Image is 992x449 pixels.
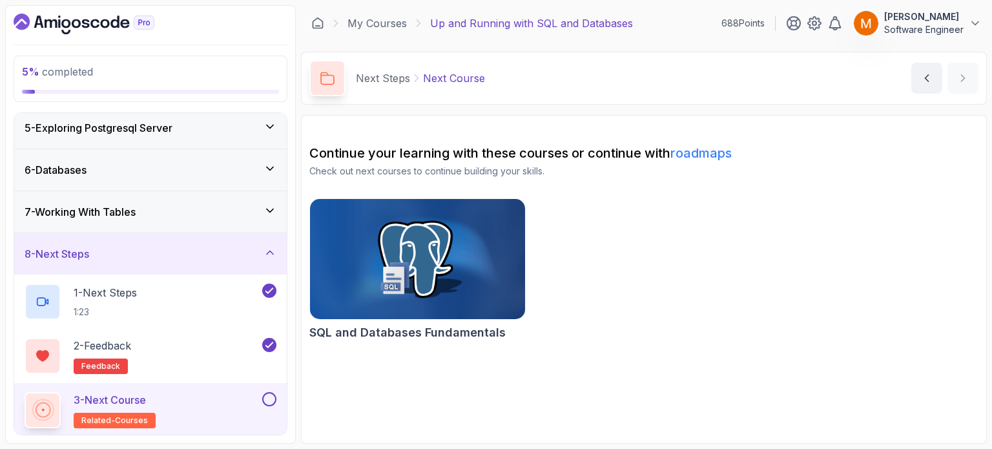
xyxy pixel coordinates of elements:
button: 2-Feedbackfeedback [25,338,276,374]
h3: 8 - Next Steps [25,246,89,262]
p: 1 - Next Steps [74,285,137,300]
a: Dashboard [311,17,324,30]
p: 2 - Feedback [74,338,131,353]
p: 688 Points [721,17,765,30]
a: Dashboard [14,14,184,34]
p: Software Engineer [884,23,964,36]
button: 5-Exploring Postgresql Server [14,107,287,149]
h3: 7 - Working With Tables [25,204,136,220]
p: 1:23 [74,306,137,318]
span: feedback [81,361,120,371]
p: 3 - Next Course [74,392,146,408]
p: Next Course [423,70,485,86]
button: user profile image[PERSON_NAME]Software Engineer [853,10,982,36]
h2: Continue your learning with these courses or continue with [309,144,978,162]
a: My Courses [347,16,407,31]
span: 5 % [22,65,39,78]
p: [PERSON_NAME] [884,10,964,23]
h2: SQL and Databases Fundamentals [309,324,506,342]
button: 3-Next Courserelated-courses [25,392,276,428]
img: SQL and Databases Fundamentals card [310,199,525,319]
p: Up and Running with SQL and Databases [430,16,633,31]
button: 6-Databases [14,149,287,191]
button: 8-Next Steps [14,233,287,275]
img: user profile image [854,11,878,36]
button: previous content [911,63,942,94]
button: 7-Working With Tables [14,191,287,233]
a: roadmaps [670,145,732,161]
span: related-courses [81,415,148,426]
p: Next Steps [356,70,410,86]
h3: 6 - Databases [25,162,87,178]
button: 1-Next Steps1:23 [25,284,276,320]
span: completed [22,65,93,78]
a: SQL and Databases Fundamentals cardSQL and Databases Fundamentals [309,198,526,342]
h3: 5 - Exploring Postgresql Server [25,120,172,136]
button: next content [947,63,978,94]
p: Check out next courses to continue building your skills. [309,165,978,178]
